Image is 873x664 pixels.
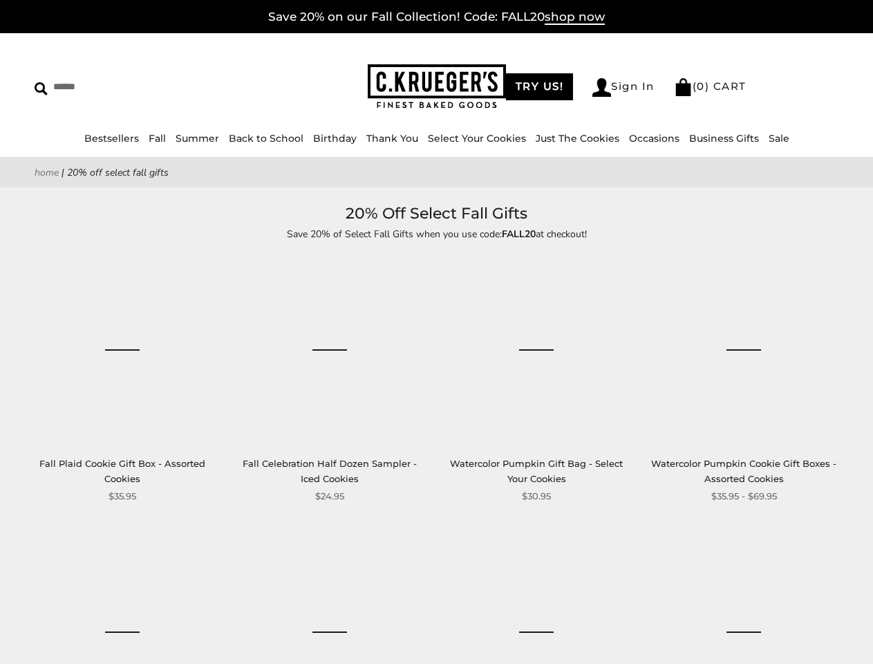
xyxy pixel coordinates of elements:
[29,257,216,443] a: Fall Plaid Cookie Gift Box - Assorted Cookies
[55,201,818,226] h1: 20% Off Select Fall Gifts
[149,132,166,145] a: Fall
[313,132,357,145] a: Birthday
[502,228,536,241] strong: FALL20
[428,132,526,145] a: Select Your Cookies
[84,132,139,145] a: Bestsellers
[450,458,623,483] a: Watercolor Pumpkin Gift Bag - Select Your Cookies
[35,165,838,181] nav: breadcrumbs
[366,132,418,145] a: Thank You
[697,80,705,93] span: 0
[109,489,136,504] span: $35.95
[67,166,169,179] span: 20% Off Select Fall Gifts
[592,78,611,97] img: Account
[315,489,344,504] span: $24.95
[506,73,574,100] a: TRY US!
[592,78,655,97] a: Sign In
[35,76,218,98] input: Search
[629,132,679,145] a: Occasions
[711,489,777,504] span: $35.95 - $69.95
[536,132,619,145] a: Just The Cookies
[35,82,48,95] img: Search
[368,64,506,109] img: C.KRUEGER'S
[39,458,205,483] a: Fall Plaid Cookie Gift Box - Assorted Cookies
[522,489,551,504] span: $30.95
[119,226,755,242] p: Save 20% of Select Fall Gifts when you use code: at checkout!
[545,10,605,25] span: shop now
[236,257,423,443] a: Fall Celebration Half Dozen Sampler - Iced Cookies
[176,132,219,145] a: Summer
[62,166,64,179] span: |
[689,132,759,145] a: Business Gifts
[35,166,59,179] a: Home
[674,80,747,93] a: (0) CART
[243,458,417,483] a: Fall Celebration Half Dozen Sampler - Iced Cookies
[650,257,837,443] a: Watercolor Pumpkin Cookie Gift Boxes - Assorted Cookies
[651,458,836,483] a: Watercolor Pumpkin Cookie Gift Boxes - Assorted Cookies
[268,10,605,25] a: Save 20% on our Fall Collection! Code: FALL20shop now
[769,132,789,145] a: Sale
[674,78,693,96] img: Bag
[229,132,303,145] a: Back to School
[443,257,630,443] a: Watercolor Pumpkin Gift Bag - Select Your Cookies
